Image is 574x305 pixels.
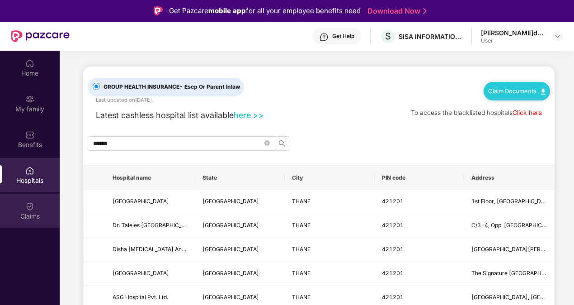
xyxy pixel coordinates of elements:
[264,139,270,148] span: close-circle
[195,166,285,190] th: State
[25,95,34,104] img: svg+xml;base64,PHN2ZyB3aWR0aD0iMjAiIGhlaWdodD0iMjAiIHZpZXdCb3g9IjAgMCAyMCAyMCIgZmlsbD0ibm9uZSIgeG...
[464,166,554,190] th: Address
[195,190,285,214] td: Maharashtra
[513,109,542,116] a: Click here
[179,83,240,90] span: - Escp Or Parent Inlaw
[285,238,375,262] td: THANE
[285,214,375,238] td: THANE
[105,262,195,286] td: Anil Eye Hospital
[202,246,259,253] span: [GEOGRAPHIC_DATA]
[202,294,259,300] span: [GEOGRAPHIC_DATA]
[423,6,427,16] img: Stroke
[113,246,218,253] span: Disha [MEDICAL_DATA] And Kidney Care
[195,214,285,238] td: Maharashtra
[100,83,244,91] span: GROUP HEALTH INSURANCE
[105,166,195,190] th: Hospital name
[385,31,391,42] span: S
[202,198,259,205] span: [GEOGRAPHIC_DATA]
[382,198,404,205] span: 421201
[382,270,404,276] span: 421201
[332,33,354,40] div: Get Help
[264,140,270,146] span: close-circle
[292,222,311,229] span: THANE
[105,190,195,214] td: Noble Hospital
[25,202,34,211] img: svg+xml;base64,PHN2ZyBpZD0iQ2xhaW0iIHhtbG5zPSJodHRwOi8vd3d3LnczLm9yZy8yMDAwL3N2ZyIgd2lkdGg9IjIwIi...
[234,110,264,120] a: here >>
[464,190,554,214] td: 1st Floor, Sant Sawata Mali Bhaji Mandai, Opp. Pooja- Madhuban Theater, Ursekarwadi,
[292,270,311,276] span: THANE
[202,270,259,276] span: [GEOGRAPHIC_DATA]
[285,166,375,190] th: City
[541,89,546,95] img: svg+xml;base64,PHN2ZyB4bWxucz0iaHR0cDovL3d3dy53My5vcmcvMjAwMC9zdmciIHdpZHRoPSIxMC40IiBoZWlnaHQ9Ij...
[292,246,311,253] span: THANE
[292,294,311,300] span: THANE
[554,33,561,40] img: svg+xml;base64,PHN2ZyBpZD0iRHJvcGRvd24tMzJ4MzIiIHhtbG5zPSJodHRwOi8vd3d3LnczLm9yZy8yMDAwL3N2ZyIgd2...
[113,174,188,181] span: Hospital name
[195,238,285,262] td: Maharashtra
[195,262,285,286] td: Maharashtra
[382,222,404,229] span: 421201
[285,262,375,286] td: THANE
[285,190,375,214] td: THANE
[96,110,234,120] span: Latest cashless hospital list available
[275,136,289,151] button: search
[411,109,513,116] span: To access the blacklisted hospitals
[25,130,34,139] img: svg+xml;base64,PHN2ZyBpZD0iQmVuZWZpdHMiIHhtbG5zPSJodHRwOi8vd3d3LnczLm9yZy8yMDAwL3N2ZyIgd2lkdGg9Ij...
[208,6,246,15] strong: mobile app
[275,140,289,147] span: search
[25,59,34,68] img: svg+xml;base64,PHN2ZyBpZD0iSG9tZSIgeG1sbnM9Imh0dHA6Ly93d3cudzMub3JnLzIwMDAvc3ZnIiB3aWR0aD0iMjAiIG...
[105,238,195,262] td: Disha Diabetes And Kidney Care
[382,246,404,253] span: 421201
[367,6,424,16] a: Download Now
[481,29,544,37] div: [PERSON_NAME]d[PERSON_NAME]i
[169,5,361,16] div: Get Pazcare for all your employee benefits need
[96,96,153,105] div: Last updated on [DATE] .
[320,33,329,42] img: svg+xml;base64,PHN2ZyBpZD0iSGVscC0zMngzMiIgeG1sbnM9Imh0dHA6Ly93d3cudzMub3JnLzIwMDAvc3ZnIiB3aWR0aD...
[113,198,169,205] span: [GEOGRAPHIC_DATA]
[488,87,546,95] a: Claim Documents
[382,294,404,300] span: 421201
[113,294,168,300] span: ASG Hospital Pvt. Ltd.
[105,214,195,238] td: Dr. Taleles Shree Ashirwad Hospital
[11,30,70,42] img: New Pazcare Logo
[375,166,465,190] th: PIN code
[464,262,554,286] td: The Signature Ganesh Mandir Road, Opp. Dedhia Bhavan, Dombivli (E)
[471,174,547,181] span: Address
[113,222,198,229] span: Dr. Taleles [GEOGRAPHIC_DATA]
[399,32,462,41] div: SISA INFORMATION SECURITY PVT LTD
[25,166,34,175] img: svg+xml;base64,PHN2ZyBpZD0iSG9zcGl0YWxzIiB4bWxucz0iaHR0cDovL3d3dy53My5vcmcvMjAwMC9zdmciIHdpZHRoPS...
[481,37,544,44] div: User
[464,238,554,262] td: 2nd Floor, Sonal Business Park, Gharda Circle, Above Mc Donalds, Manpada Road, Dombivli East
[113,270,169,276] span: [GEOGRAPHIC_DATA]
[202,222,259,229] span: [GEOGRAPHIC_DATA]
[292,198,311,205] span: THANE
[154,6,163,15] img: Logo
[464,214,554,238] td: C/3-4, Opp. Mahavir Nagar, Manpada Road Dombivali (E)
